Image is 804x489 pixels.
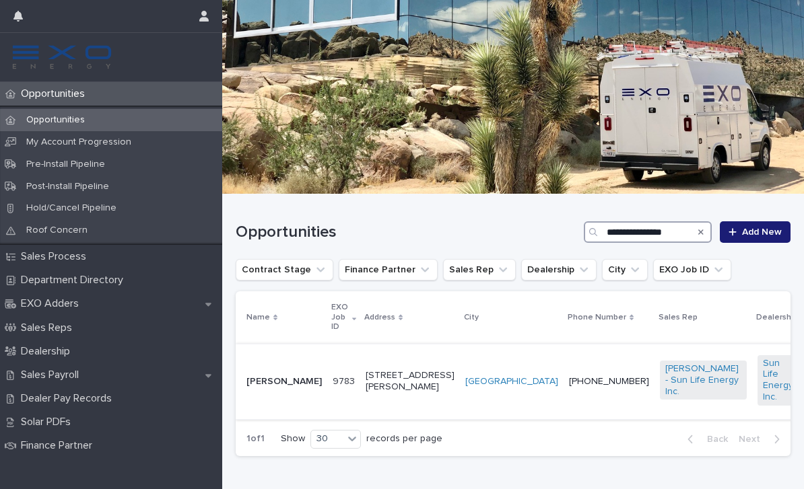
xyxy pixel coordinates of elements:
[763,358,796,403] a: Sun Life Energy Inc.
[15,137,142,148] p: My Account Progression
[677,433,733,445] button: Back
[15,345,81,358] p: Dealership
[443,259,516,280] button: Sales Rep
[569,377,649,386] a: [PHONE_NUMBER]
[15,87,96,100] p: Opportunities
[15,202,127,214] p: Hold/Cancel Pipeline
[15,181,120,192] p: Post-Install Pipeline
[568,310,626,325] p: Phone Number
[720,221,791,243] a: Add New
[333,373,358,387] p: 9783
[15,416,81,428] p: Solar PDFs
[331,300,349,334] p: EXO Job ID
[15,369,90,381] p: Sales Payroll
[584,221,712,243] input: Search
[15,439,103,452] p: Finance Partner
[742,227,782,237] span: Add New
[602,259,648,280] button: City
[236,223,578,242] h1: Opportunities
[756,310,798,325] p: Dealership
[521,259,597,280] button: Dealership
[464,310,479,325] p: City
[236,259,333,280] button: Contract Stage
[366,370,455,393] p: [STREET_ADDRESS][PERSON_NAME]
[311,432,343,446] div: 30
[15,250,97,263] p: Sales Process
[281,433,305,445] p: Show
[733,433,791,445] button: Next
[366,433,442,445] p: records per page
[699,435,728,444] span: Back
[364,310,395,325] p: Address
[465,376,558,387] a: [GEOGRAPHIC_DATA]
[339,259,438,280] button: Finance Partner
[15,274,134,287] p: Department Directory
[653,259,731,280] button: EXO Job ID
[246,310,270,325] p: Name
[665,363,741,397] a: [PERSON_NAME] - Sun Life Energy Inc.
[246,376,322,387] p: [PERSON_NAME]
[15,392,123,405] p: Dealer Pay Records
[15,297,90,310] p: EXO Adders
[15,225,98,236] p: Roof Concern
[15,322,83,334] p: Sales Reps
[15,159,116,170] p: Pre-Install Pipeline
[236,422,275,455] p: 1 of 1
[659,310,698,325] p: Sales Rep
[739,435,768,444] span: Next
[11,44,113,71] img: FKS5r6ZBThi8E5hshIGi
[15,114,96,126] p: Opportunities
